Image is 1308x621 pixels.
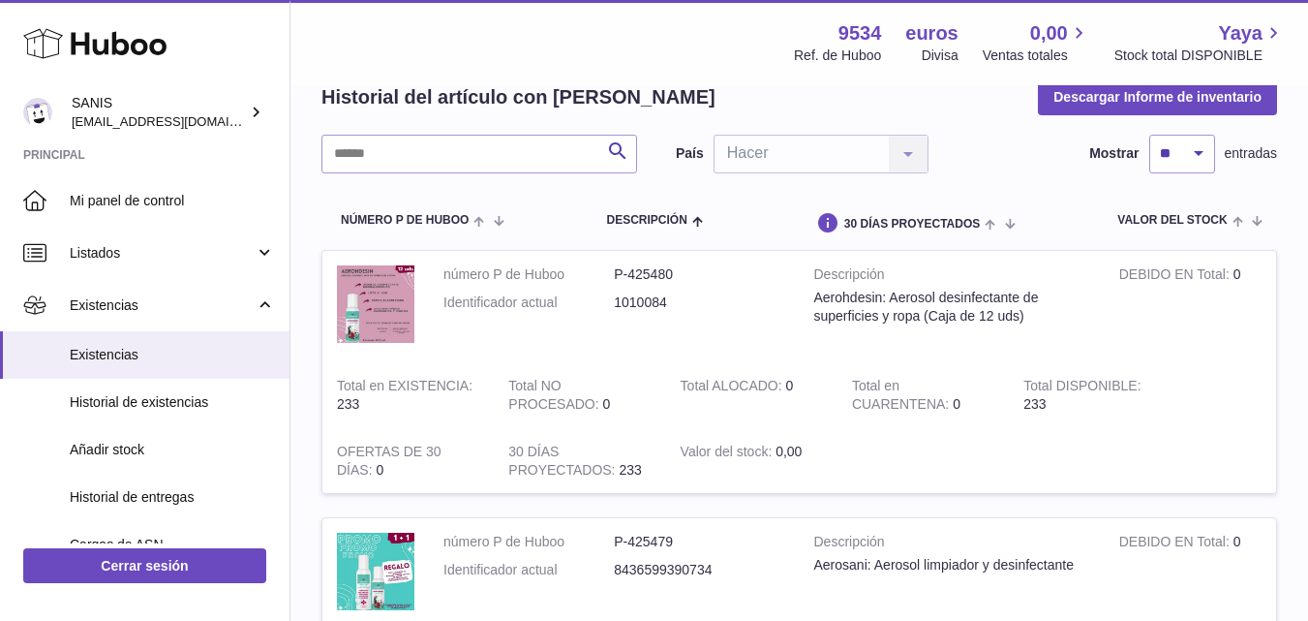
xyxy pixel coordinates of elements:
[844,217,980,231] font: 30 DÍAS PROYECTADOS
[614,534,673,549] font: P-425479
[70,245,120,261] font: Listados
[337,444,441,478] font: OFERTAS DE 30 DÍAS
[70,394,208,410] font: Historial de existencias
[1053,89,1262,105] font: Descargar Informe de inventario
[70,297,138,313] font: Existencias
[443,562,558,577] font: Identificador actual
[814,290,1039,324] font: Aerohdesin: Aerosol desinfectante de superficies y ropa (Caja de 12 uds)
[508,444,611,478] font: 30 DÍAS PROYECTADOS
[1225,145,1277,161] font: entradas
[676,145,704,161] font: País
[1119,534,1226,549] font: DEBIDO EN Total
[905,22,958,44] font: euros
[23,548,266,583] a: Cerrar sesión
[606,213,686,227] font: Descripción
[70,537,164,552] font: Cargas de ASN
[101,558,188,574] font: Cerrar sesión
[953,396,960,412] font: 0
[614,562,712,577] font: 8436599390734
[1030,22,1068,44] font: 0,00
[23,148,85,162] font: Principal
[1023,396,1046,412] font: 233
[1023,378,1138,393] font: Total DISPONIBLE
[983,20,1090,65] a: 0,00 Ventas totales
[1233,534,1241,549] font: 0
[814,266,885,282] font: Descripción
[337,533,414,610] img: imagen del producto
[619,462,641,478] font: 233
[321,86,715,108] font: Historial del artículo con [PERSON_NAME]
[376,462,383,478] font: 0
[681,444,769,459] font: Valor del stock
[1038,79,1277,114] button: Descargar Informe de inventario
[341,213,469,227] font: número P de Huboo
[72,95,112,110] font: SANIS
[1218,22,1262,44] font: Yaya
[443,266,564,282] font: número P de Huboo
[814,534,885,549] font: Descripción
[508,378,594,412] font: Total NO PROCESADO
[1114,47,1262,63] font: Stock total DISPONIBLE
[1233,266,1241,282] font: 0
[814,557,1074,573] font: Aerosani: Aerosol limpiador y desinfectante
[614,266,673,282] font: P-425480
[70,347,138,362] font: Existencias
[794,47,881,63] font: Ref. de Huboo
[922,47,958,63] font: Divisa
[614,295,667,310] font: 1010084
[1119,266,1226,282] font: DEBIDO EN Total
[70,193,184,208] font: Mi panel de control
[838,22,882,44] font: 9534
[443,295,558,310] font: Identificador actual
[1117,213,1227,227] font: Valor del stock
[852,378,945,412] font: Total en CUARENTENA
[786,378,794,393] font: 0
[23,98,52,127] img: ccx@sanimusic.net
[443,534,564,549] font: número P de Huboo
[337,265,414,343] img: imagen del producto
[776,444,802,459] font: 0,00
[1114,20,1285,65] a: Yaya Stock total DISPONIBLE
[337,378,469,393] font: Total en EXISTENCIA
[72,113,285,129] font: [EMAIL_ADDRESS][DOMAIN_NAME]
[70,489,194,505] font: Historial de entregas
[681,378,778,393] font: Total ALOCADO
[337,396,359,412] font: 233
[70,442,144,457] font: Añadir stock
[983,47,1068,63] font: Ventas totales
[1089,145,1139,161] font: Mostrar
[603,396,611,412] font: 0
